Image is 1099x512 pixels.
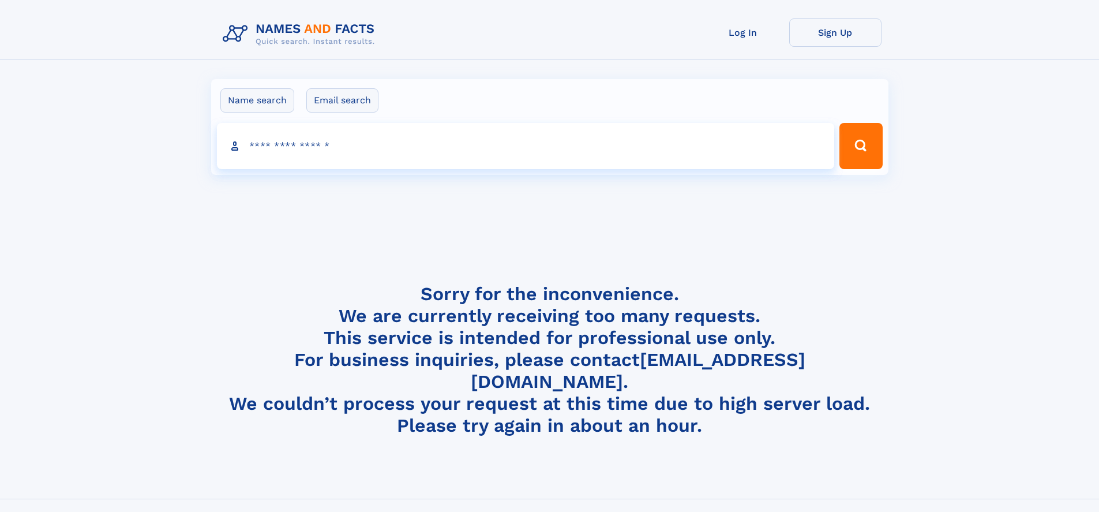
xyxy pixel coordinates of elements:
[218,18,384,50] img: Logo Names and Facts
[697,18,789,47] a: Log In
[217,123,835,169] input: search input
[220,88,294,113] label: Name search
[471,349,805,393] a: [EMAIL_ADDRESS][DOMAIN_NAME]
[306,88,378,113] label: Email search
[218,283,882,437] h4: Sorry for the inconvenience. We are currently receiving too many requests. This service is intend...
[839,123,882,169] button: Search Button
[789,18,882,47] a: Sign Up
